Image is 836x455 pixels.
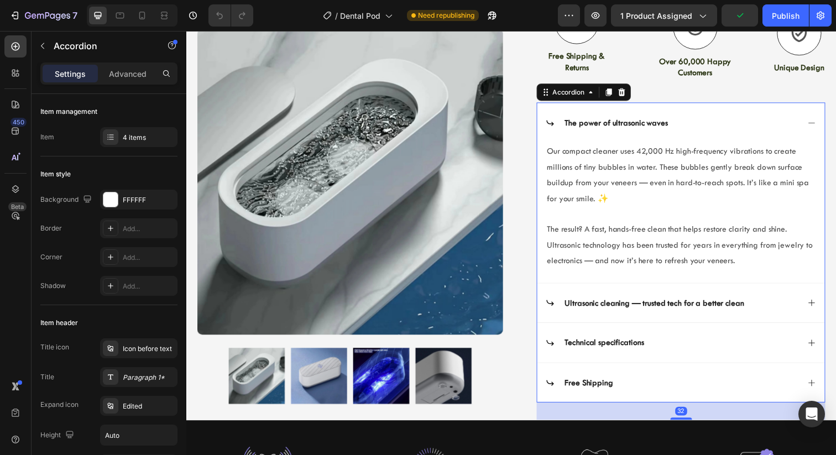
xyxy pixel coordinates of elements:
iframe: Design area [186,31,836,455]
div: Icon before text [123,344,175,354]
p: The result? A fast, hands-free clean that helps restore clarity and shine. [368,195,646,211]
strong: The power of ultrasonic waves [386,88,492,98]
div: Background [40,192,94,207]
div: Add... [123,281,175,291]
p: Ultrasonic technology has been trusted for years in everything from jewelry to electronics — and ... [368,211,646,243]
p: Unique Design [600,32,651,43]
span: / [335,10,338,22]
div: FFFFFF [123,195,175,205]
div: 32 [499,384,511,393]
div: Expand icon [40,400,79,410]
div: Item style [40,169,71,179]
p: Accordion [54,39,148,53]
div: Publish [772,10,800,22]
strong: Ultrasonic cleaning — trusted tech for a better clean [386,273,569,283]
div: Edited [123,401,175,411]
div: Add... [123,224,175,234]
div: Add... [123,253,175,263]
button: Publish [762,4,809,27]
div: Open Intercom Messenger [798,401,825,427]
div: Accordion [372,57,409,67]
span: 1 product assigned [620,10,692,22]
div: 4 items [123,133,175,143]
div: Title [40,372,54,382]
div: Item [40,132,54,142]
input: Auto [101,425,177,445]
p: Free Shipping [386,353,436,365]
div: Beta [8,202,27,211]
div: Shadow [40,281,66,291]
p: Our compact cleaner uses 42,000 Hz high-frequency vibrations to create millions of tiny bubbles i... [368,115,646,179]
div: 450 [11,118,27,127]
p: 7 [72,9,77,22]
div: Height [40,428,76,443]
p: Settings [55,68,86,80]
p: Technical specifications [386,312,467,324]
p: Advanced [109,68,147,80]
div: Item management [40,107,97,117]
div: Paragraph 1* [123,373,175,383]
span: Dental Pod [340,10,380,22]
span: Need republishing [418,11,474,20]
div: Corner [40,252,62,262]
button: 1 product assigned [611,4,717,27]
div: Border [40,223,62,233]
div: Undo/Redo [208,4,253,27]
div: Title icon [40,342,69,352]
div: Item header [40,318,78,328]
button: 7 [4,4,82,27]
